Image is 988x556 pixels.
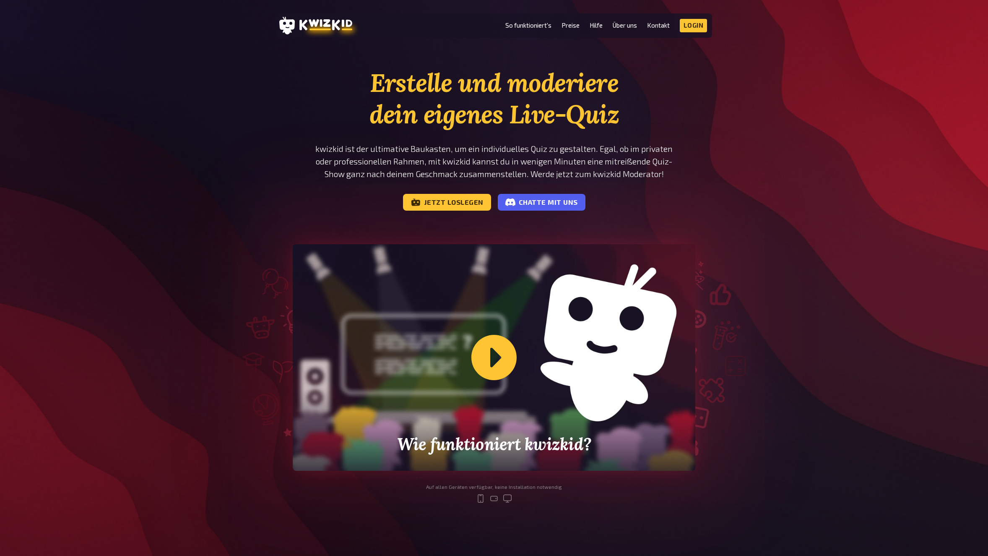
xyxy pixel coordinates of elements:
[498,194,585,211] a: Chatte mit uns
[647,22,670,29] a: Kontakt
[426,484,562,490] div: Auf allen Geräten verfügbar, keine Installation notwendig
[373,435,615,454] h2: Wie funktioniert kwizkid?
[590,22,603,29] a: Hilfe
[505,22,551,29] a: So funktioniert's
[613,22,637,29] a: Über uns
[502,493,512,504] svg: desktop
[293,67,695,130] h1: Erstelle und moderiere dein eigenes Live-Quiz
[680,19,707,32] a: Login
[293,143,695,180] p: kwizkid ist der ultimative Baukasten, um ein individuelles Quiz zu gestalten. Egal, ob im private...
[403,194,491,211] a: Jetzt loslegen
[489,493,499,504] svg: tablet
[562,22,580,29] a: Preise
[476,493,486,504] svg: mobile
